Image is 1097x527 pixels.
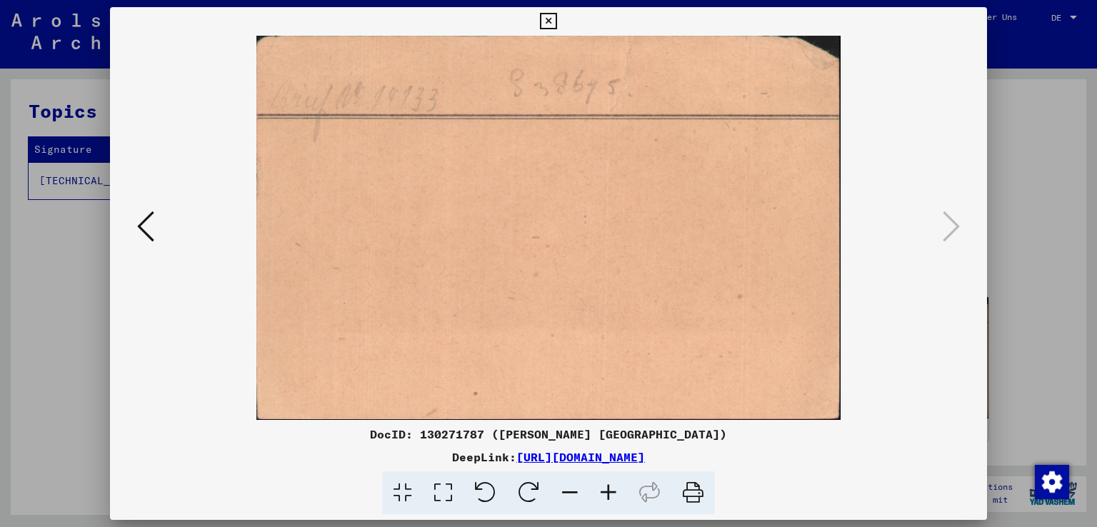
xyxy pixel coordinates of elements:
[1035,465,1069,499] img: Zustimmung ändern
[159,36,939,420] img: 002.jpg
[110,426,988,443] div: DocID: 130271787 ([PERSON_NAME] [GEOGRAPHIC_DATA])
[516,450,645,464] a: [URL][DOMAIN_NAME]
[1034,464,1068,498] div: Zustimmung ändern
[110,448,988,466] div: DeepLink:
